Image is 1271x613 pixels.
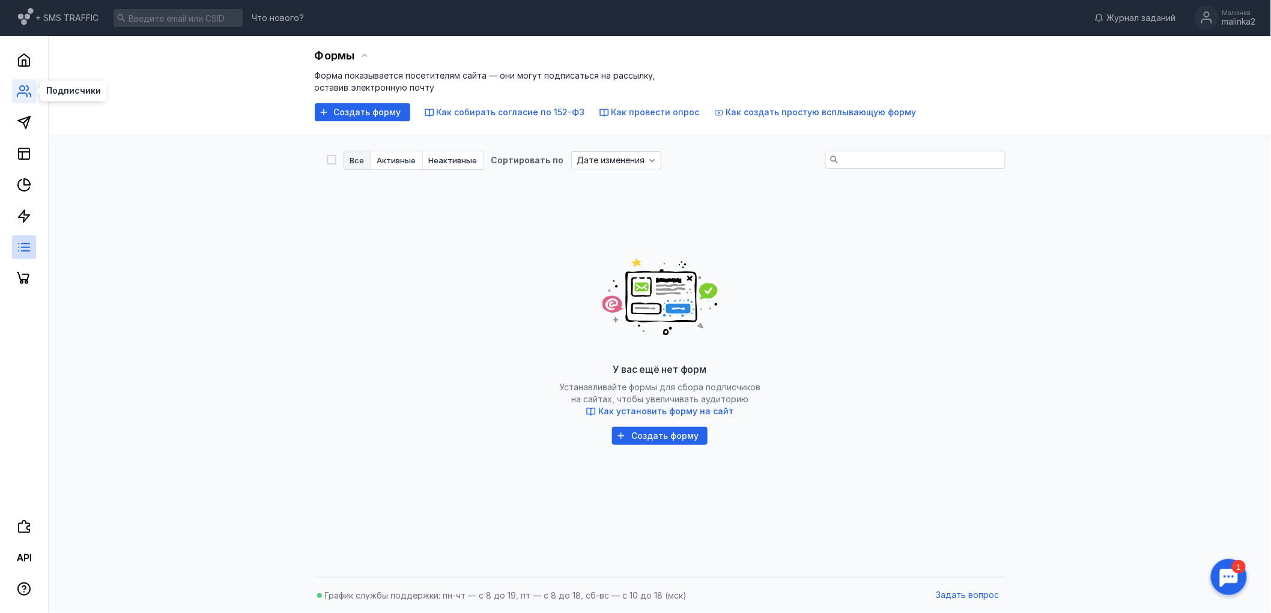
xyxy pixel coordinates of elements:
div: Сортировать по [491,156,564,165]
span: Все [350,157,365,165]
span: Форма показывается посетителям сайта — они могут подписаться на рассылку, оставив электронную почту [315,70,655,92]
span: Что нового? [252,14,304,22]
a: Что нового? [246,14,310,22]
span: Как собирать согласие по 152-ФЗ [437,107,585,117]
span: У вас ещё нет форм [613,363,706,375]
div: 1 [27,7,41,20]
input: Введите email или CSID [114,9,243,27]
button: Как провести опрос [599,106,700,118]
button: Как создать простую всплывающую форму [714,106,917,118]
span: Активные [377,157,416,165]
span: Как установить форму на сайт [598,406,733,416]
span: Журнал заданий [1107,12,1176,24]
span: Неактивные [429,157,478,165]
span: Устанавливайте формы для сбора подписчиков на сайтах, чтобы увеличивать аудиторию [540,382,780,417]
span: Задать вопрос [936,590,1000,600]
button: Создать форму [315,103,410,121]
span: График службы поддержки: пн-чт — с 8 до 19, пт — с 8 до 18, сб-вс — с 10 до 18 (мск) [325,590,687,600]
span: Дате изменения [577,156,645,166]
span: Как создать простую всплывающую форму [726,107,917,117]
button: Все [344,151,371,170]
button: Неактивные [423,151,484,170]
a: + SMS TRAFFIC [18,6,99,30]
button: Задать вопрос [930,587,1006,605]
button: Как установить форму на сайт [586,405,733,417]
button: Как собирать согласие по 152-ФЗ [425,106,585,118]
span: Подписчики [46,86,101,95]
div: malinka2 [1222,17,1256,27]
span: Создать форму [631,431,699,441]
span: Создать форму [334,107,401,118]
a: Журнал заданий [1088,12,1182,24]
button: Дате изменения [571,151,661,169]
button: Активные [371,151,423,170]
span: Формы [315,49,355,62]
div: Малинка [1222,9,1256,16]
button: Создать форму [612,427,708,445]
span: Как провести опрос [611,107,700,117]
span: + SMS TRAFFIC [35,12,99,24]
